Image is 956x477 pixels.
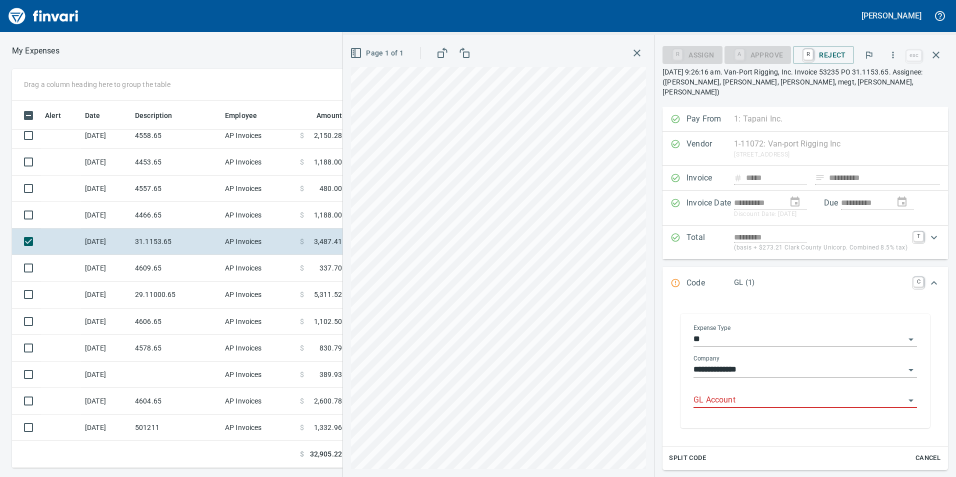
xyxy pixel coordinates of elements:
[221,228,296,255] td: AP Invoices
[131,175,221,202] td: 4557.65
[131,335,221,361] td: 4578.65
[45,109,61,121] span: Alert
[135,109,172,121] span: Description
[686,277,734,290] p: Code
[904,43,948,67] span: Close invoice
[314,422,342,432] span: 1,332.96
[314,157,342,167] span: 1,188.00
[793,46,853,64] button: RReject
[131,202,221,228] td: 4466.65
[81,122,131,149] td: [DATE]
[300,422,304,432] span: $
[221,175,296,202] td: AP Invoices
[131,281,221,308] td: 29.11000.65
[221,388,296,414] td: AP Invoices
[12,45,59,57] p: My Expenses
[131,149,221,175] td: 4453.65
[314,236,342,246] span: 3,487.41
[310,449,342,459] span: 32,905.22
[662,300,948,470] div: Expand
[81,202,131,228] td: [DATE]
[803,49,813,60] a: R
[734,243,907,253] p: (basis + $273.21 Clark County Unicorp. Combined 8.5% tax)
[221,122,296,149] td: AP Invoices
[861,10,921,21] h5: [PERSON_NAME]
[314,289,342,299] span: 5,311.52
[81,255,131,281] td: [DATE]
[81,414,131,441] td: [DATE]
[316,109,342,121] span: Amount
[303,109,342,121] span: Amount
[314,316,342,326] span: 1,102.50
[300,183,304,193] span: $
[225,109,257,121] span: Employee
[662,267,948,300] div: Expand
[300,236,304,246] span: $
[904,393,918,407] button: Open
[669,452,706,464] span: Split Code
[859,8,924,23] button: [PERSON_NAME]
[300,210,304,220] span: $
[904,332,918,346] button: Open
[131,414,221,441] td: 501211
[666,450,708,466] button: Split Code
[24,79,170,89] p: Drag a column heading here to group the table
[81,281,131,308] td: [DATE]
[131,122,221,149] td: 4558.65
[81,175,131,202] td: [DATE]
[300,316,304,326] span: $
[81,388,131,414] td: [DATE]
[662,67,948,97] p: [DATE] 9:26:16 am. Van-Port Rigging, Inc. Invoice 53235 PO 31.1153.65. Assignee: ([PERSON_NAME], ...
[319,369,342,379] span: 389.93
[131,388,221,414] td: 4604.65
[85,109,113,121] span: Date
[300,157,304,167] span: $
[904,363,918,377] button: Open
[221,149,296,175] td: AP Invoices
[314,396,342,406] span: 2,600.78
[221,281,296,308] td: AP Invoices
[225,109,270,121] span: Employee
[221,255,296,281] td: AP Invoices
[6,4,81,28] img: Finvari
[85,109,100,121] span: Date
[131,255,221,281] td: 4609.65
[221,308,296,335] td: AP Invoices
[221,414,296,441] td: AP Invoices
[348,44,407,62] button: Page 1 of 1
[913,277,923,287] a: C
[319,183,342,193] span: 480.00
[686,231,734,253] p: Total
[914,452,941,464] span: Cancel
[858,44,880,66] button: Flag
[882,44,904,66] button: More
[81,228,131,255] td: [DATE]
[801,46,845,63] span: Reject
[81,149,131,175] td: [DATE]
[319,343,342,353] span: 830.79
[724,50,791,58] div: GL Account required
[81,361,131,388] td: [DATE]
[693,325,730,331] label: Expense Type
[81,308,131,335] td: [DATE]
[906,50,921,61] a: esc
[300,369,304,379] span: $
[300,343,304,353] span: $
[734,277,907,288] p: GL (1)
[45,109,74,121] span: Alert
[221,361,296,388] td: AP Invoices
[135,109,185,121] span: Description
[221,202,296,228] td: AP Invoices
[300,396,304,406] span: $
[314,130,342,140] span: 2,150.28
[300,130,304,140] span: $
[300,263,304,273] span: $
[221,335,296,361] td: AP Invoices
[913,231,923,241] a: T
[352,47,403,59] span: Page 1 of 1
[131,228,221,255] td: 31.1153.65
[81,335,131,361] td: [DATE]
[912,450,944,466] button: Cancel
[693,355,719,361] label: Company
